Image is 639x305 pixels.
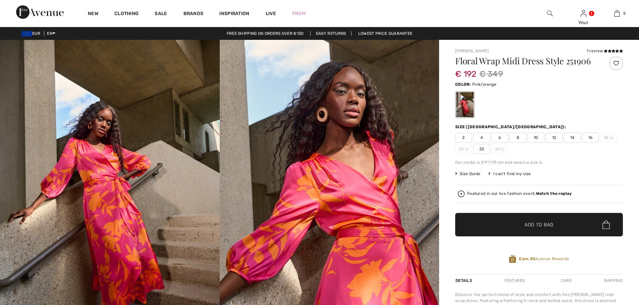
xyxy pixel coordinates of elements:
[547,9,553,17] img: search the website
[266,10,276,17] a: Live
[455,171,480,177] span: Size Guide
[21,31,32,36] img: Euro
[473,133,490,143] span: 4
[582,133,599,143] span: 16
[455,213,623,236] button: Add to Bag
[455,82,471,87] span: Color:
[510,133,526,143] span: 8
[221,31,309,36] a: Free shipping on orders over €130
[596,255,632,272] iframe: Opens a widget where you can find more information
[455,63,477,79] span: € 192
[587,48,623,54] div: 1 review
[472,82,496,87] span: Pink/orange
[455,275,474,287] div: Details
[610,136,613,139] img: ring-m.svg
[536,191,572,196] strong: Watch the replay
[501,147,504,151] img: ring-m.svg
[491,133,508,143] span: 6
[600,133,617,143] span: 18
[525,221,553,228] span: Add to Bag
[519,256,569,262] span: Avenue Rewards
[183,11,204,18] a: Brands
[546,133,563,143] span: 12
[114,11,139,18] a: Clothing
[623,10,626,16] span: 5
[614,9,620,17] img: My Bag
[567,19,600,26] div: Your
[353,31,418,36] a: Lowest Price Guarantee
[509,254,516,263] img: Avenue Rewards
[456,92,474,117] div: Pink/orange
[455,124,567,130] div: Size ([GEOGRAPHIC_DATA]/[GEOGRAPHIC_DATA]):
[555,275,577,287] div: Care
[292,10,306,17] a: Prom
[455,133,472,143] span: 2
[488,171,531,177] div: I can't find my size
[455,159,623,165] div: Our model is 5'9"/175 cm and wears a size 6.
[219,11,249,18] span: Inspiration
[88,11,98,18] a: New
[16,5,64,19] img: 1ère Avenue
[47,31,55,36] span: EN
[491,144,508,154] span: 24
[581,9,586,17] img: My Info
[473,144,490,154] span: 22
[455,144,472,154] span: 20
[467,192,572,196] div: Featured in our live fashion event.
[564,133,581,143] span: 14
[455,49,489,53] a: [PERSON_NAME]
[499,275,530,287] div: Features
[602,275,623,287] div: Shipping
[528,133,544,143] span: 10
[455,57,595,65] h1: Floral Wrap Midi Dress Style 251906
[581,10,586,16] a: Sign In
[458,190,465,197] img: Watch the replay
[310,31,352,36] a: Easy Returns
[519,256,535,261] strong: Earn 25
[600,9,633,17] a: 5
[465,147,469,151] img: ring-m.svg
[479,68,503,80] span: € 349
[602,220,610,229] img: Bag.svg
[155,11,167,18] a: Sale
[21,31,43,36] span: EUR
